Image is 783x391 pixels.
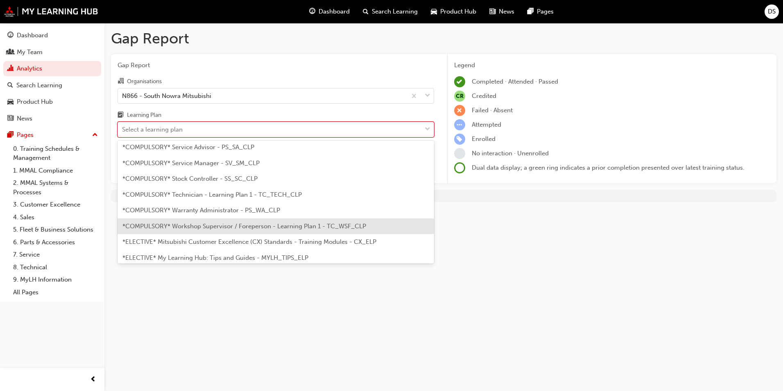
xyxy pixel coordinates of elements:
[10,143,101,164] a: 0. Training Schedules & Management
[7,65,14,73] span: chart-icon
[10,273,101,286] a: 9. MyLH Information
[521,3,560,20] a: pages-iconPages
[111,30,776,48] h1: Gap Report
[356,3,424,20] a: search-iconSearch Learning
[10,286,101,299] a: All Pages
[472,121,501,128] span: Attempted
[425,91,430,101] span: down-icon
[303,3,356,20] a: guage-iconDashboard
[122,254,308,261] span: *ELECTIVE* My Learning Hub: Tips and Guides - MYLH_TIPS_ELP
[3,127,101,143] button: Pages
[10,261,101,274] a: 8. Technical
[127,77,162,86] div: Organisations
[10,198,101,211] a: 3. Customer Excellence
[17,130,34,140] div: Pages
[10,211,101,224] a: 4. Sales
[527,7,534,17] span: pages-icon
[483,3,521,20] a: news-iconNews
[3,45,101,60] a: My Team
[122,207,280,214] span: *COMPULSORY* Warranty Administrator - PS_WA_CLP
[472,107,513,114] span: Failed · Absent
[127,111,161,119] div: Learning Plan
[454,134,465,145] span: learningRecordVerb_ENROLL-icon
[424,3,483,20] a: car-iconProduct Hub
[472,150,549,157] span: No interaction · Unenrolled
[440,7,476,16] span: Product Hub
[372,7,418,16] span: Search Learning
[122,191,302,198] span: *COMPULSORY* Technician - Learning Plan 1 - TC_TECH_CLP
[499,7,514,16] span: News
[425,124,430,135] span: down-icon
[122,175,258,182] span: *COMPULSORY* Stock Controller - SS_SC_CLP
[472,164,745,171] span: Dual data display; a green ring indicates a prior completion presented over latest training status.
[118,78,124,85] span: organisation-icon
[16,81,62,90] div: Search Learning
[309,7,315,17] span: guage-icon
[768,7,776,16] span: DS
[454,105,465,116] span: learningRecordVerb_FAIL-icon
[765,5,779,19] button: DS
[3,26,101,127] button: DashboardMy TeamAnalyticsSearch LearningProduct HubNews
[10,223,101,236] a: 5. Fleet & Business Solutions
[3,94,101,109] a: Product Hub
[10,177,101,198] a: 2. MMAL Systems & Processes
[454,61,770,70] div: Legend
[7,49,14,56] span: people-icon
[3,111,101,126] a: News
[319,7,350,16] span: Dashboard
[17,114,32,123] div: News
[92,130,98,141] span: up-icon
[122,125,183,134] div: Select a learning plan
[10,236,101,249] a: 6. Parts & Accessories
[3,28,101,43] a: Dashboard
[7,32,14,39] span: guage-icon
[472,92,496,100] span: Credited
[10,248,101,261] a: 7. Service
[17,97,53,107] div: Product Hub
[122,143,254,151] span: *COMPULSORY* Service Advisor - PS_SA_CLP
[7,132,14,139] span: pages-icon
[17,31,48,40] div: Dashboard
[489,7,496,17] span: news-icon
[122,159,260,167] span: *COMPULSORY* Service Manager - SV_SM_CLP
[431,7,437,17] span: car-icon
[122,223,366,230] span: *COMPULSORY* Workshop Supervisor / Foreperson - Learning Plan 1 - TC_WSF_CLP
[3,61,101,76] a: Analytics
[118,112,124,119] span: learningplan-icon
[454,119,465,130] span: learningRecordVerb_ATTEMPT-icon
[17,48,43,57] div: My Team
[454,91,465,102] span: null-icon
[10,164,101,177] a: 1. MMAL Compliance
[3,78,101,93] a: Search Learning
[122,91,211,100] div: N866 - South Nowra Mitsubishi
[118,61,434,70] span: Gap Report
[4,6,98,17] img: mmal
[7,82,13,89] span: search-icon
[454,148,465,159] span: learningRecordVerb_NONE-icon
[7,115,14,123] span: news-icon
[363,7,369,17] span: search-icon
[537,7,554,16] span: Pages
[472,135,496,143] span: Enrolled
[472,78,558,85] span: Completed · Attended · Passed
[7,98,14,106] span: car-icon
[122,238,376,246] span: *ELECTIVE* Mitsubishi Customer Excellence (CX) Standards - Training Modules - CX_ELP
[454,76,465,87] span: learningRecordVerb_COMPLETE-icon
[90,375,96,385] span: prev-icon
